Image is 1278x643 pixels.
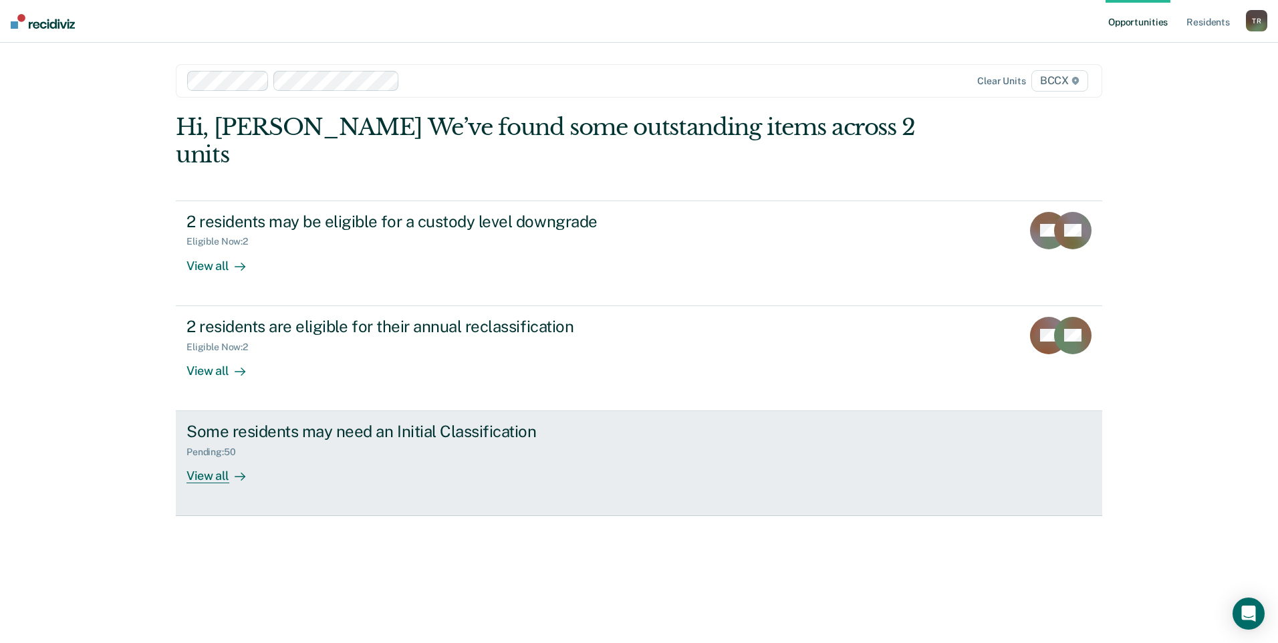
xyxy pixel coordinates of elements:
[186,236,259,247] div: Eligible Now : 2
[186,247,261,273] div: View all
[186,212,656,231] div: 2 residents may be eligible for a custody level downgrade
[1031,70,1088,92] span: BCCX
[186,342,259,353] div: Eligible Now : 2
[176,201,1102,306] a: 2 residents may be eligible for a custody level downgradeEligible Now:2View all
[1246,10,1267,31] div: T R
[186,446,247,458] div: Pending : 50
[1233,598,1265,630] div: Open Intercom Messenger
[1246,10,1267,31] button: TR
[176,306,1102,411] a: 2 residents are eligible for their annual reclassificationEligible Now:2View all
[176,411,1102,516] a: Some residents may need an Initial ClassificationPending:50View all
[11,14,75,29] img: Recidiviz
[186,352,261,378] div: View all
[186,458,261,484] div: View all
[186,317,656,336] div: 2 residents are eligible for their annual reclassification
[176,114,917,168] div: Hi, [PERSON_NAME] We’ve found some outstanding items across 2 units
[186,422,656,441] div: Some residents may need an Initial Classification
[977,76,1026,87] div: Clear units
